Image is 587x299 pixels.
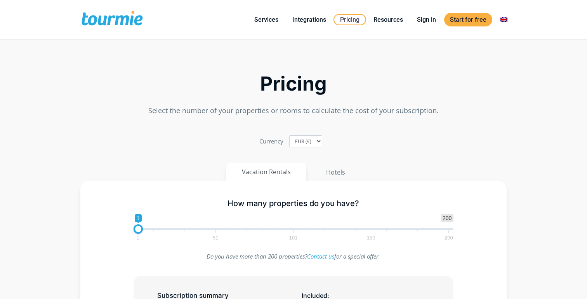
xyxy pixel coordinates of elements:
span: 150 [366,236,377,240]
a: Start for free [444,13,492,26]
label: Currency [259,136,283,147]
a: Services [248,15,284,24]
span: 200 [443,236,454,240]
span: 101 [288,236,299,240]
span: 1 [135,236,140,240]
button: Vacation Rentals [226,163,306,181]
p: Select the number of your properties or rooms to calculate the cost of your subscription. [80,105,507,116]
h5: How many properties do you have? [134,199,454,208]
a: Integrations [287,15,332,24]
a: Pricing [333,14,366,25]
h2: Pricing [80,75,507,93]
button: Hotels [310,163,361,182]
p: Do you have more than 200 properties? for a special offer. [134,251,454,262]
span: 200 [441,214,453,222]
a: Resources [368,15,409,24]
a: Switch to [495,15,513,24]
span: 1 [135,214,142,222]
span: 51 [212,236,219,240]
a: Contact us [307,252,334,260]
a: Sign in [411,15,442,24]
